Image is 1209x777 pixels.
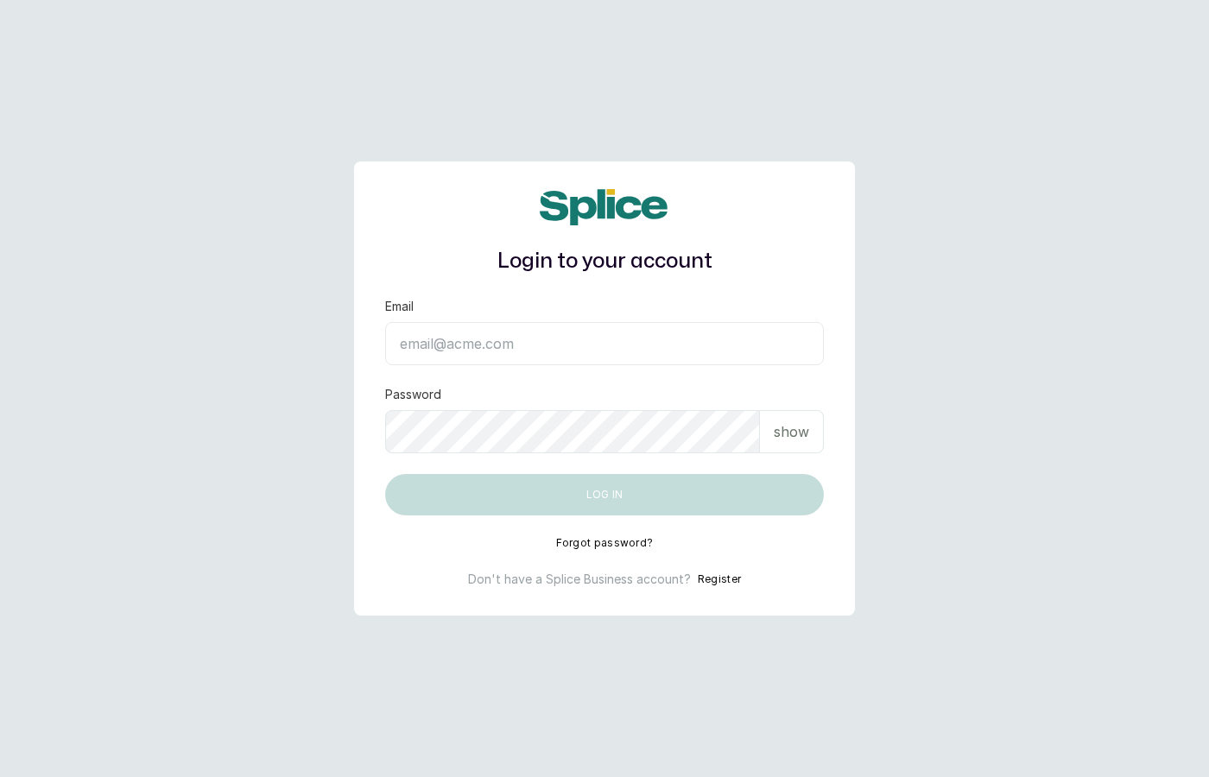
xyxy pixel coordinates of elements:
label: Password [385,386,441,403]
button: Forgot password? [556,536,654,550]
p: Don't have a Splice Business account? [468,571,691,588]
input: email@acme.com [385,322,824,365]
h1: Login to your account [385,246,824,277]
label: Email [385,298,414,315]
button: Log in [385,474,824,515]
p: show [774,421,809,442]
button: Register [698,571,741,588]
